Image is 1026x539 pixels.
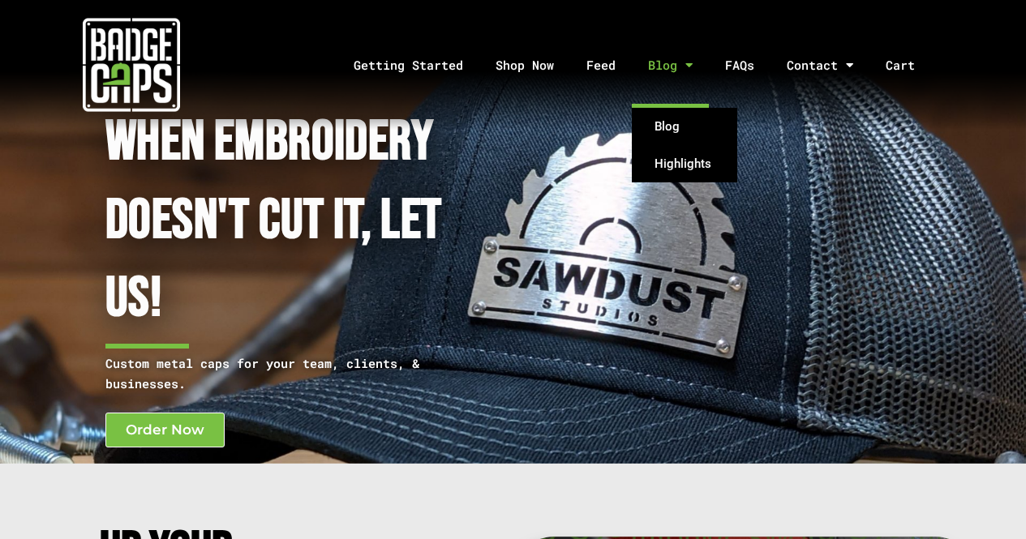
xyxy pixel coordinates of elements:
[83,16,180,113] img: badgecaps white logo with green acccent
[264,23,1026,108] nav: Menu
[869,23,951,108] a: Cart
[632,108,737,182] ul: Blog
[105,104,454,339] h1: When Embroidery Doesn't cut it, Let Us!
[479,23,570,108] a: Shop Now
[709,23,771,108] a: FAQs
[632,108,737,145] a: Blog
[105,353,454,394] p: Custom metal caps for your team, clients, & businesses.
[337,23,479,108] a: Getting Started
[570,23,632,108] a: Feed
[632,145,737,182] a: Highlights
[632,23,709,108] a: Blog
[945,461,1026,539] iframe: Chat Widget
[126,423,204,437] span: Order Now
[771,23,869,108] a: Contact
[105,413,225,447] a: Order Now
